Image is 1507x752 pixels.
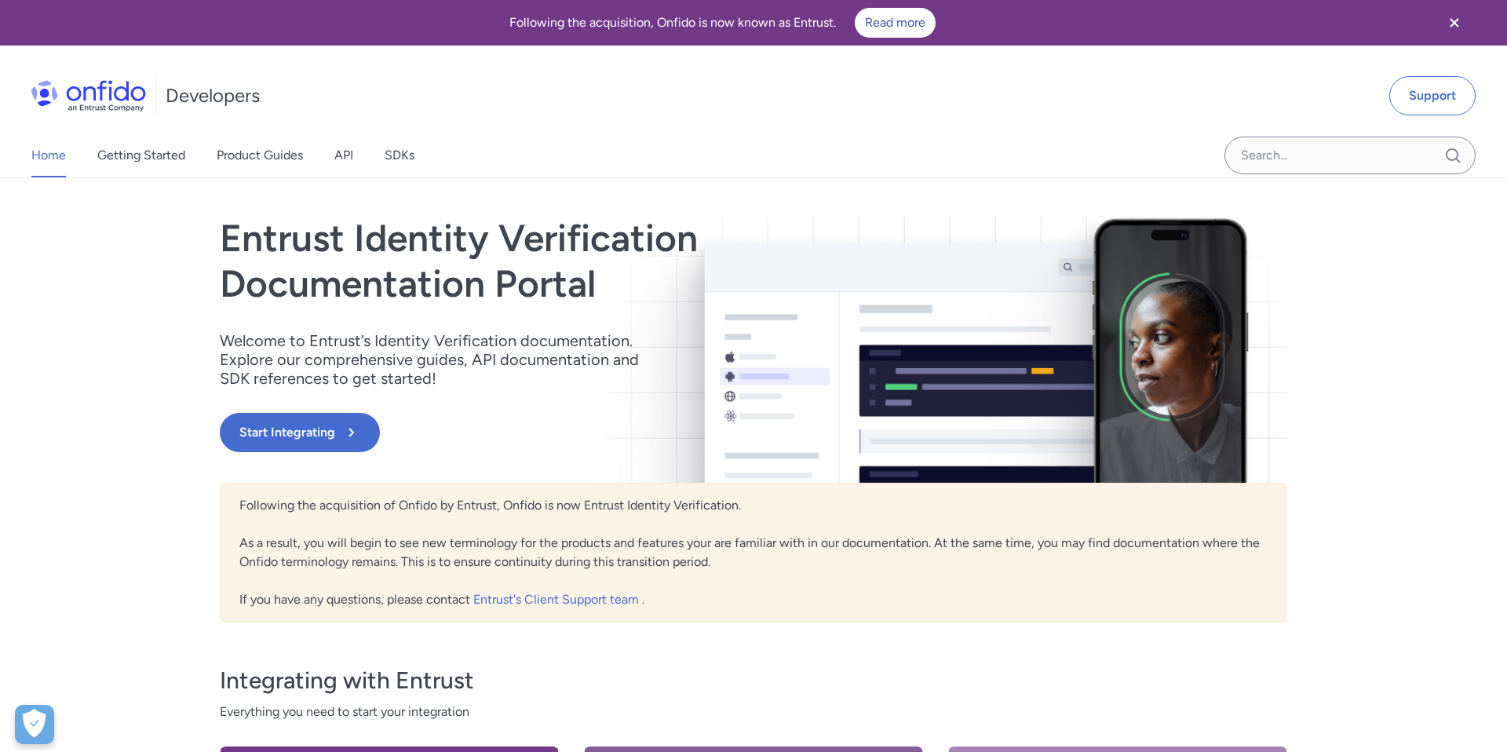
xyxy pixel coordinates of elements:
a: API [334,133,353,177]
a: Support [1389,76,1476,115]
h1: Entrust Identity Verification Documentation Portal [220,216,967,306]
div: Following the acquisition of Onfido by Entrust, Onfido is now Entrust Identity Verification. As a... [220,483,1287,622]
span: Everything you need to start your integration [220,703,1287,721]
a: Read more [855,8,936,38]
input: Onfido search input field [1224,137,1476,174]
a: SDKs [385,133,414,177]
a: Entrust's Client Support team [473,592,642,607]
button: Open Preferences [15,705,54,744]
p: Welcome to Entrust’s Identity Verification documentation. Explore our comprehensive guides, API d... [220,331,659,388]
h3: Integrating with Entrust [220,665,1287,696]
button: Start Integrating [220,413,380,452]
svg: Close banner [1445,13,1464,32]
a: Home [31,133,66,177]
img: Onfido Logo [31,80,146,111]
div: Following the acquisition, Onfido is now known as Entrust. [19,8,1425,38]
div: Cookie Preferences [15,705,54,744]
a: Start Integrating [220,413,967,452]
a: Getting Started [97,133,185,177]
a: Product Guides [217,133,303,177]
button: Close banner [1425,3,1483,42]
h1: Developers [166,83,260,108]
